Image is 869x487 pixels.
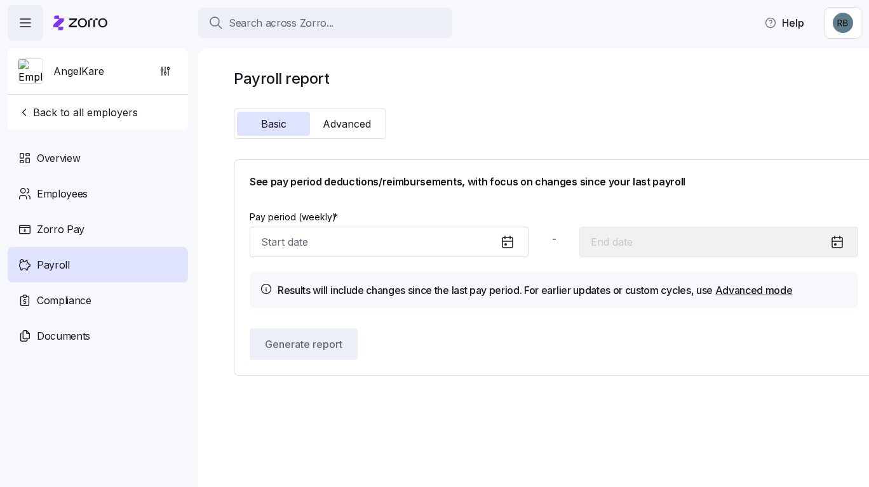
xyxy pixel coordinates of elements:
[198,8,452,38] button: Search across Zorro...
[229,15,333,31] span: Search across Zorro...
[250,210,340,224] label: Pay period (weekly)
[18,59,43,84] img: Employer logo
[8,247,188,283] a: Payroll
[764,15,804,30] span: Help
[250,227,529,257] input: Start date
[18,105,138,120] span: Back to all employers
[8,318,188,354] a: Documents
[265,337,342,352] span: Generate report
[323,119,371,129] span: Advanced
[37,293,91,309] span: Compliance
[37,186,88,202] span: Employees
[833,13,853,33] img: 8da47c3e8e5487d59c80835d76c1881e
[754,10,814,36] button: Help
[250,175,858,189] h1: See pay period deductions/reimbursements, with focus on changes since your last payroll
[37,257,70,273] span: Payroll
[715,284,793,297] a: Advanced mode
[552,231,556,247] span: -
[579,227,858,257] input: End date
[250,328,358,360] button: Generate report
[13,100,143,125] button: Back to all employers
[8,140,188,176] a: Overview
[261,119,286,129] span: Basic
[37,222,84,237] span: Zorro Pay
[8,176,188,211] a: Employees
[37,150,80,166] span: Overview
[278,283,793,298] h4: Results will include changes since the last pay period. For earlier updates or custom cycles, use
[8,211,188,247] a: Zorro Pay
[8,283,188,318] a: Compliance
[53,63,104,79] span: AngelKare
[37,328,90,344] span: Documents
